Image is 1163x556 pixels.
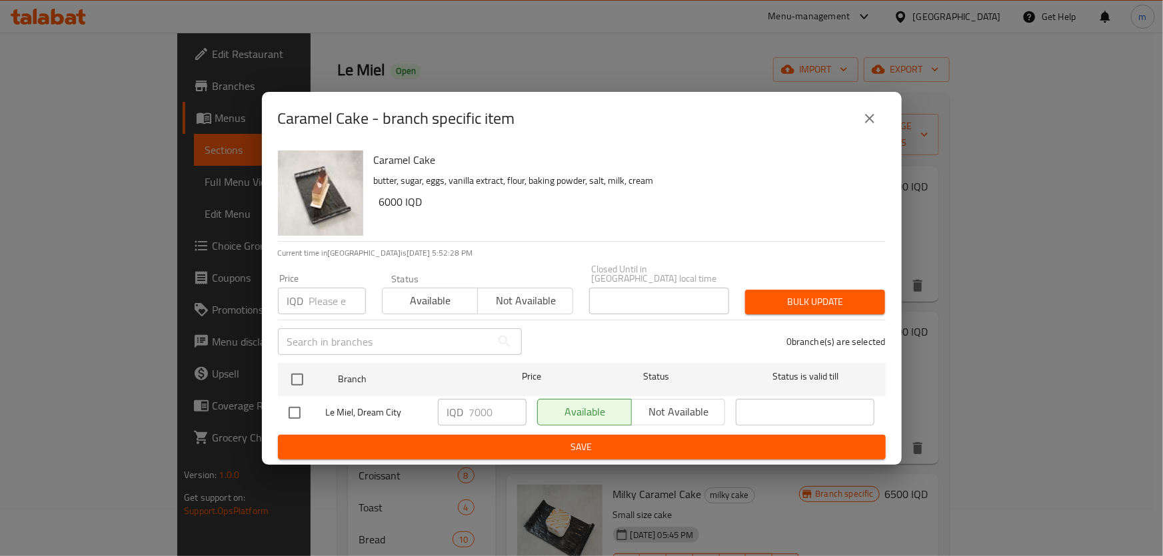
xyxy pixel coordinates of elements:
[374,172,875,189] p: butter, sugar, eggs, vanilla extract, flour, baking powder, salt, milk, cream
[379,192,875,211] h6: 6000 IQD
[487,368,576,385] span: Price
[477,288,573,314] button: Not available
[382,288,478,314] button: Available
[289,439,875,455] span: Save
[854,103,886,135] button: close
[736,368,874,385] span: Status is valid till
[326,404,427,421] span: Le Miel, Dream City
[287,293,304,309] p: IQD
[786,335,886,348] p: 0 branche(s) are selected
[278,108,515,129] h2: Caramel Cake - branch specific item
[745,290,885,314] button: Bulk update
[278,247,886,259] p: Current time in [GEOGRAPHIC_DATA] is [DATE] 5:52:28 PM
[756,294,874,310] span: Bulk update
[388,291,473,310] span: Available
[338,371,477,388] span: Branch
[469,399,527,425] input: Please enter price
[483,291,568,310] span: Not available
[278,150,363,236] img: Caramel Cake
[447,404,464,420] p: IQD
[309,288,366,314] input: Please enter price
[278,435,886,459] button: Save
[586,368,725,385] span: Status
[278,328,491,355] input: Search in branches
[374,150,875,169] h6: Caramel Cake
